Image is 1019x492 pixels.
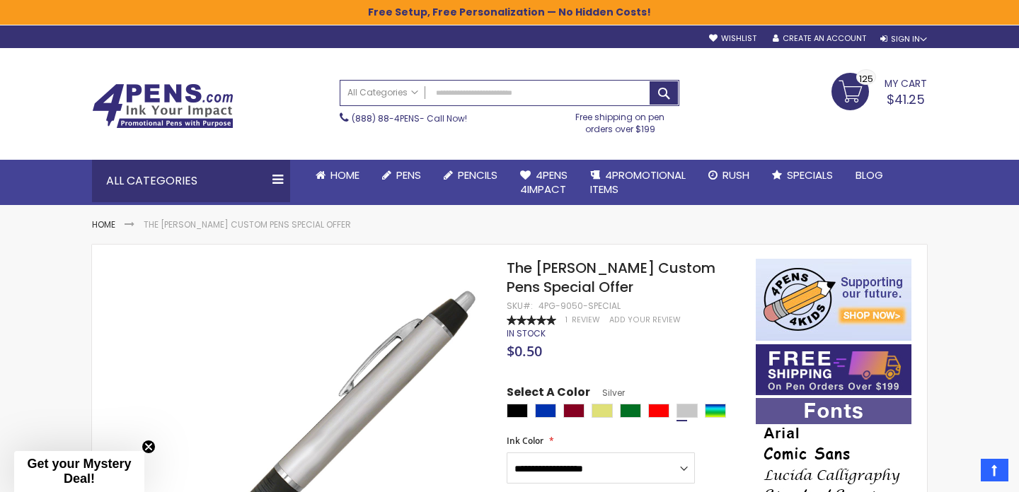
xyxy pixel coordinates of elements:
a: 4Pens4impact [509,160,579,206]
div: All Categories [92,160,290,202]
li: The [PERSON_NAME] Custom Pens Special Offer [144,219,351,230]
span: In stock [507,327,546,339]
a: Wishlist [709,33,756,44]
span: Select A Color [507,385,590,404]
span: Rush [722,168,749,182]
div: Black [507,404,528,418]
a: Specials [761,160,844,191]
div: Assorted [705,404,726,418]
button: Close teaser [142,440,156,454]
span: All Categories [347,87,418,98]
span: Get your Mystery Deal! [27,457,131,486]
span: Review [572,315,600,325]
a: Home [92,218,115,230]
div: Silver [677,404,698,418]
a: Home [304,160,371,191]
span: Pencils [458,168,497,182]
span: $0.50 [507,341,542,361]
div: Sign In [880,34,927,45]
div: 100% [507,315,556,325]
div: Blue [535,404,556,418]
span: Specials [787,168,833,182]
span: Ink Color [507,435,543,447]
span: Blog [856,168,883,182]
a: $41.25 125 [831,73,927,108]
a: Top [981,459,1008,481]
img: Free shipping on orders over $199 [756,344,911,395]
a: 1 Review [565,315,602,325]
a: Add Your Review [609,315,681,325]
img: 4pens 4 kids [756,259,911,341]
span: Home [330,168,359,182]
div: Availability [507,328,546,339]
span: 4PROMOTIONAL ITEMS [590,168,686,197]
a: Rush [697,160,761,191]
div: Green [620,404,641,418]
span: 125 [859,72,873,86]
a: Blog [844,160,894,191]
strong: SKU [507,300,533,312]
span: $41.25 [887,90,925,108]
a: (888) 88-4PENS [352,112,420,124]
a: Pens [371,160,432,191]
span: - Call Now! [352,112,467,124]
span: 4Pens 4impact [520,168,568,197]
a: Create an Account [773,33,866,44]
div: Free shipping on pen orders over $199 [561,106,680,134]
span: 1 [565,315,568,325]
img: 4Pens Custom Pens and Promotional Products [92,83,234,129]
a: 4PROMOTIONALITEMS [579,160,697,206]
div: Get your Mystery Deal!Close teaser [14,451,144,492]
div: Gold [592,404,613,418]
span: The [PERSON_NAME] Custom Pens Special Offer [507,258,715,297]
a: All Categories [340,81,425,104]
span: Pens [396,168,421,182]
div: 4PG-9050-SPECIAL [539,300,621,312]
a: Pencils [432,160,509,191]
div: Burgundy [563,404,585,418]
span: Silver [590,387,625,399]
div: Red [648,404,669,418]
